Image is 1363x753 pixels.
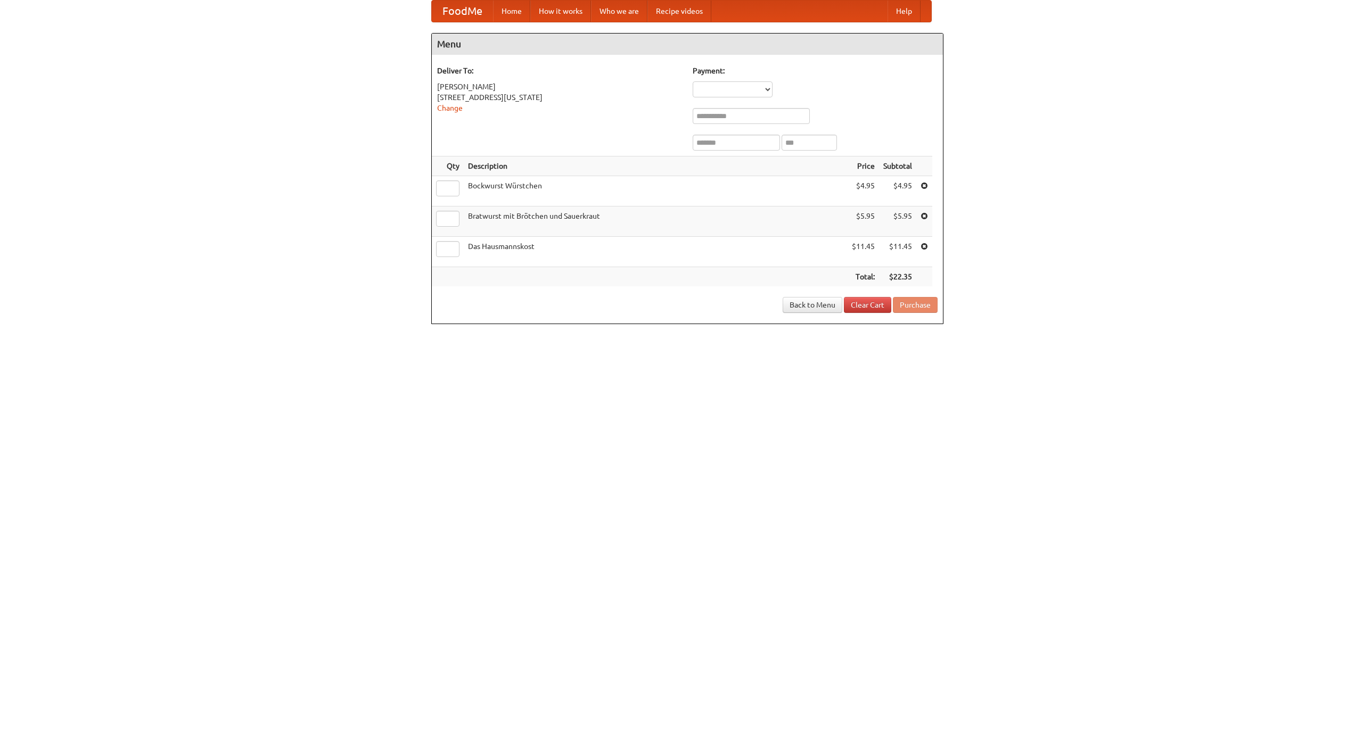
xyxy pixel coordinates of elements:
[493,1,530,22] a: Home
[464,156,848,176] th: Description
[844,297,891,313] a: Clear Cart
[879,156,916,176] th: Subtotal
[879,267,916,287] th: $22.35
[437,92,682,103] div: [STREET_ADDRESS][US_STATE]
[437,65,682,76] h5: Deliver To:
[530,1,591,22] a: How it works
[693,65,938,76] h5: Payment:
[432,34,943,55] h4: Menu
[437,104,463,112] a: Change
[879,237,916,267] td: $11.45
[888,1,921,22] a: Help
[464,237,848,267] td: Das Hausmannskost
[591,1,647,22] a: Who we are
[464,206,848,237] td: Bratwurst mit Brötchen und Sauerkraut
[848,206,879,237] td: $5.95
[848,237,879,267] td: $11.45
[893,297,938,313] button: Purchase
[647,1,711,22] a: Recipe videos
[879,176,916,206] td: $4.95
[848,156,879,176] th: Price
[432,156,464,176] th: Qty
[848,267,879,287] th: Total:
[437,81,682,92] div: [PERSON_NAME]
[848,176,879,206] td: $4.95
[464,176,848,206] td: Bockwurst Würstchen
[432,1,493,22] a: FoodMe
[783,297,842,313] a: Back to Menu
[879,206,916,237] td: $5.95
